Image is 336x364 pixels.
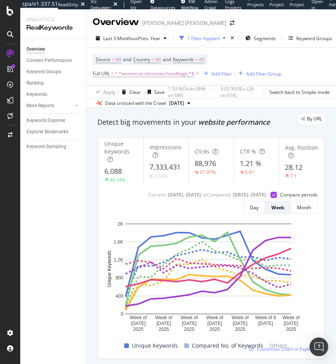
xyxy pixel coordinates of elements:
[93,32,170,44] button: Last 3 MonthsvsPrev. Year
[26,128,81,136] a: Explorer Bookmarks
[229,34,236,42] div: times
[26,79,81,87] a: Ranking
[249,346,318,352] a: Customize Chart in Explorer
[104,166,122,176] span: 6,088
[155,315,172,321] text: Week of
[307,117,322,121] span: By URL
[195,148,209,155] span: Clicks
[26,68,81,76] a: Keyword Groups
[296,35,332,42] div: Keyword Groups
[199,54,204,65] span: All
[243,201,265,214] button: Day
[150,175,153,177] img: Equal
[26,102,54,110] div: More Reports
[246,71,281,77] div: Add Filter Group
[116,293,123,299] text: 400
[271,204,284,211] div: Week
[115,68,194,79] span: ^.*women-accessories-handbags.*$
[269,89,330,95] div: Switch back to Simple mode
[93,70,110,77] span: Full URL
[144,86,165,98] button: Save
[131,321,146,327] text: [DATE]
[121,311,123,317] text: 0
[119,86,141,98] button: Clear
[285,144,318,151] span: Avg. Position
[285,163,303,172] span: 28.12
[168,85,211,99] div: 1.53 % Clicks ( 89K on 6M )
[202,191,231,198] div: vs Compared :
[112,56,114,63] span: =
[163,56,171,63] span: and
[232,315,249,321] text: Week of
[26,117,65,125] div: Keywords Explorer
[247,2,264,14] span: Projects List
[182,321,197,327] text: [DATE]
[116,276,123,281] text: 800
[284,321,299,327] text: [DATE]
[297,204,311,211] div: Month
[195,159,216,168] span: 88,976
[266,86,330,98] button: Switch back to Simple mode
[142,19,227,27] div: [PERSON_NAME] [PERSON_NAME]
[235,327,245,332] text: 2025
[93,86,115,98] button: Apply
[26,102,73,110] a: More Reports
[158,327,169,332] text: 2025
[109,177,125,183] div: 49.14%
[230,20,234,26] div: arrow-right-arrow-left
[134,35,160,42] span: vs Prev. Year
[184,327,195,332] text: 2025
[150,143,181,151] span: Impressions
[209,327,220,332] text: 2025
[96,56,111,63] span: Device
[93,16,139,29] div: Overview
[245,169,254,175] div: 0.41
[155,54,161,65] span: All
[233,321,248,327] text: [DATE]
[200,169,216,175] div: 21.97%
[105,100,166,107] div: Data crossed with the Crawl
[157,321,171,327] text: [DATE]
[211,71,232,77] div: Add Filter
[280,191,318,198] div: Compare periods
[220,85,260,99] div: 3.05 % URLs ( 2K on 61K )
[240,159,261,168] span: 1.21 %
[26,117,81,125] a: Keywords Explorer
[116,54,121,65] span: All
[26,16,80,23] div: Analytics
[26,23,80,32] div: RealKeywords
[148,191,166,198] div: Current:
[236,69,281,78] button: Add Filter Group
[26,143,66,151] div: Keyword Sampling
[176,32,229,44] button: 1 Filter Applied
[132,341,178,350] span: Unique Keywords
[233,191,266,198] div: [DATE] - [DATE]
[269,2,284,14] span: Project Page
[26,68,61,76] div: Keyword Groups
[26,57,81,65] a: Content Performance
[26,45,81,53] a: Overview
[254,35,276,42] span: Segments
[129,89,141,95] div: Clear
[169,100,184,107] span: 2025 Sep. 27th
[166,99,194,108] button: [DATE]
[192,341,263,350] span: Compared No. of Keywords
[258,321,273,327] text: [DATE]
[123,56,131,63] span: and
[105,220,312,333] svg: A chart.
[130,315,147,321] text: Week of
[58,2,79,8] div: ReadOnly:
[133,56,150,63] span: Country
[111,70,114,77] span: =
[195,56,198,63] span: =
[150,5,175,11] span: Datasources
[103,89,115,95] div: Apply
[266,341,295,350] span: Others...
[265,201,291,214] button: Week
[173,56,194,63] span: Keywords
[242,32,279,44] button: Segments
[201,69,232,78] button: Add Filter
[298,113,325,124] div: legacy label
[285,32,335,44] button: Keyword Groups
